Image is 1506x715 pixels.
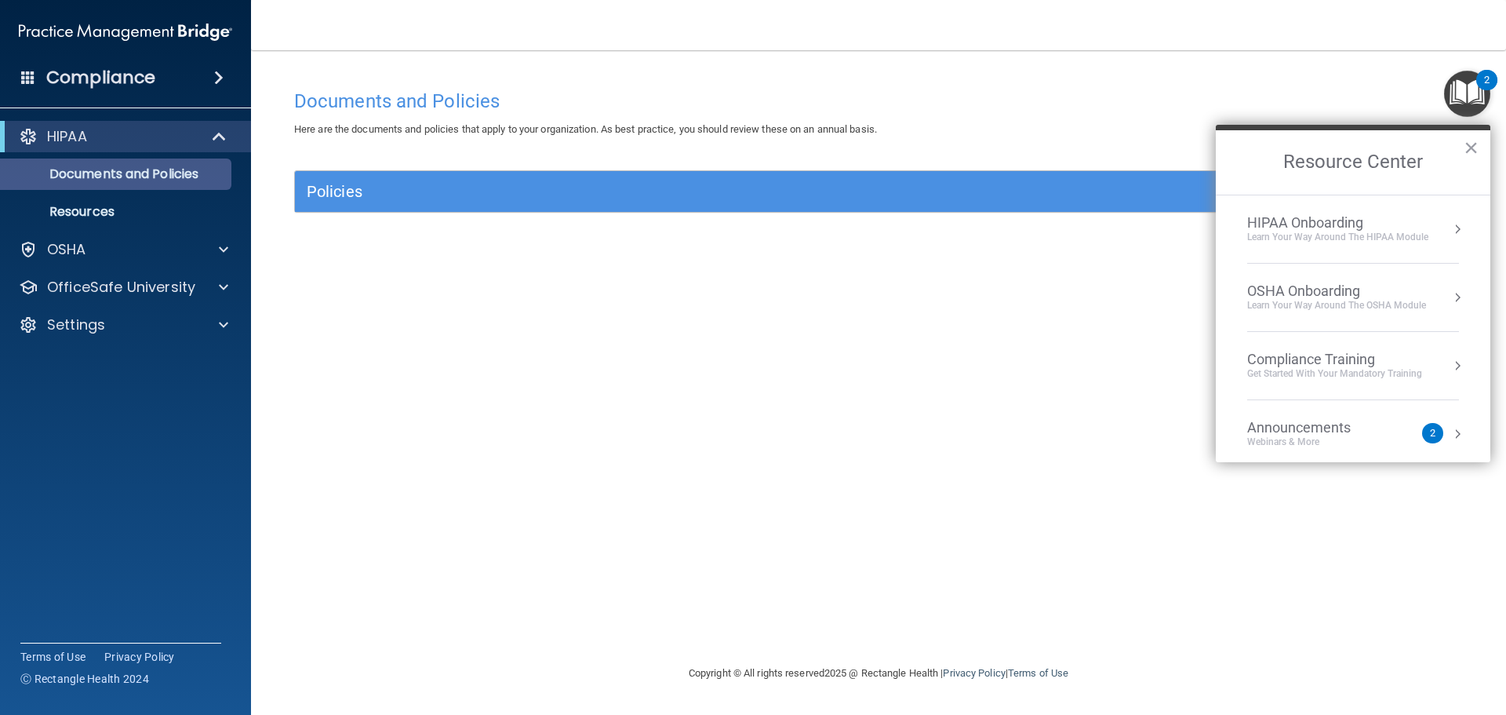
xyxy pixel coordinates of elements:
[47,127,87,146] p: HIPAA
[19,127,227,146] a: HIPAA
[1008,667,1068,679] a: Terms of Use
[20,649,85,665] a: Terms of Use
[47,278,195,297] p: OfficeSafe University
[47,240,86,259] p: OSHA
[10,204,224,220] p: Resources
[19,316,228,334] a: Settings
[10,166,224,182] p: Documents and Policies
[1444,71,1490,117] button: Open Resource Center, 2 new notifications
[20,671,149,687] span: Ⓒ Rectangle Health 2024
[1247,351,1422,368] div: Compliance Training
[1247,367,1422,381] div: Get Started with your mandatory training
[307,179,1450,204] a: Policies
[1247,214,1428,232] div: HIPAA Onboarding
[1247,419,1382,436] div: Announcements
[307,183,1159,200] h5: Policies
[592,648,1165,699] div: Copyright © All rights reserved 2025 @ Rectangle Health | |
[1247,283,1426,300] div: OSHA Onboarding
[294,91,1463,111] h4: Documents and Policies
[46,67,155,89] h4: Compliance
[1484,80,1490,100] div: 2
[1216,125,1490,462] div: Resource Center
[1247,231,1428,244] div: Learn Your Way around the HIPAA module
[104,649,175,665] a: Privacy Policy
[1247,299,1426,312] div: Learn your way around the OSHA module
[19,240,228,259] a: OSHA
[1216,130,1490,195] h2: Resource Center
[943,667,1005,679] a: Privacy Policy
[47,316,105,334] p: Settings
[294,123,877,135] span: Here are the documents and policies that apply to your organization. As best practice, you should...
[19,278,228,297] a: OfficeSafe University
[1247,436,1382,449] div: Webinars & More
[1464,135,1479,160] button: Close
[19,16,232,48] img: PMB logo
